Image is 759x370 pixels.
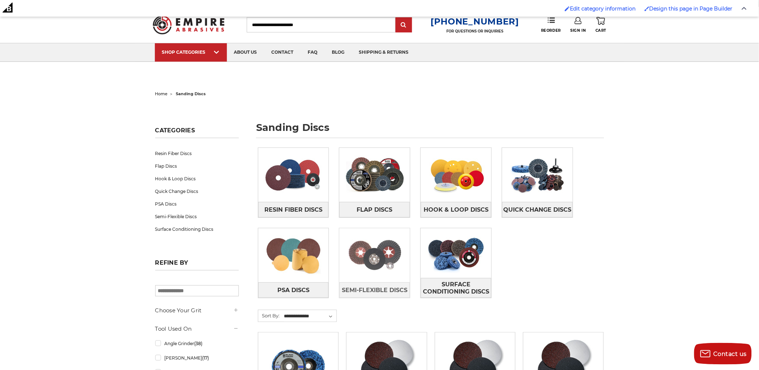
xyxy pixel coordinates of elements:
a: contact [264,43,301,62]
a: Quick Change Discs [155,185,239,198]
div: SHOP CATEGORIES [162,49,220,55]
h5: Tool Used On [155,325,239,333]
a: shipping & returns [352,43,416,62]
img: Flap Discs [339,150,410,200]
h5: Refine by [155,259,239,270]
a: Angle Grinder [155,337,239,350]
img: Enabled brush for category edit [565,6,570,11]
a: Reorder [541,17,561,32]
a: PSA Discs [155,198,239,210]
img: Empire Abrasives [153,11,225,39]
a: Flap Discs [155,160,239,172]
h5: Choose Your Grit [155,306,239,315]
a: [PHONE_NUMBER] [430,16,519,27]
span: Resin Fiber Discs [264,204,322,216]
img: Semi-Flexible Discs [339,230,410,280]
button: Contact us [694,343,752,365]
span: Design this page in Page Builder [649,5,733,12]
img: Close Admin Bar [742,7,747,10]
a: Surface Conditioning Discs [421,278,491,298]
span: (17) [202,355,209,361]
a: Resin Fiber Discs [258,202,329,217]
a: Semi-Flexible Discs [339,282,410,298]
span: Cart [595,28,606,33]
a: Hook & Loop Discs [421,202,491,217]
img: Hook & Loop Discs [421,150,491,200]
span: Flap Discs [357,204,393,216]
input: Submit [397,18,411,32]
span: sanding discs [176,91,206,96]
a: PSA Discs [258,282,329,298]
span: (38) [194,341,202,346]
h1: sanding discs [256,123,604,138]
span: Sign In [571,28,586,33]
label: Sort By: [258,310,280,321]
h5: Categories [155,127,239,138]
a: Enabled brush for category edit Edit category information [561,2,639,16]
span: Semi-Flexible Discs [342,284,407,296]
p: FOR QUESTIONS OR INQUIRIES [430,29,519,34]
img: Resin Fiber Discs [258,150,329,200]
a: blog [325,43,352,62]
span: Contact us [714,351,747,357]
img: Surface Conditioning Discs [421,228,491,278]
span: Quick Change Discs [503,204,571,216]
a: Enabled brush for page builder edit. Design this page in Page Builder [641,2,736,16]
span: Hook & Loop Discs [424,204,488,216]
img: PSA Discs [258,230,329,280]
select: Sort By: [283,311,337,322]
a: Resin Fiber Discs [155,147,239,160]
a: [PERSON_NAME] [155,352,239,364]
a: Surface Conditioning Discs [155,223,239,235]
a: Quick Change Discs [502,202,573,217]
img: Enabled brush for page builder edit. [644,6,649,11]
a: Flap Discs [339,202,410,217]
a: Hook & Loop Discs [155,172,239,185]
a: faq [301,43,325,62]
a: about us [227,43,264,62]
span: Edit category information [570,5,636,12]
a: Cart [595,17,606,33]
img: Quick Change Discs [502,150,573,200]
a: home [155,91,168,96]
span: Reorder [541,28,561,33]
span: PSA Discs [277,284,309,296]
a: Semi-Flexible Discs [155,210,239,223]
